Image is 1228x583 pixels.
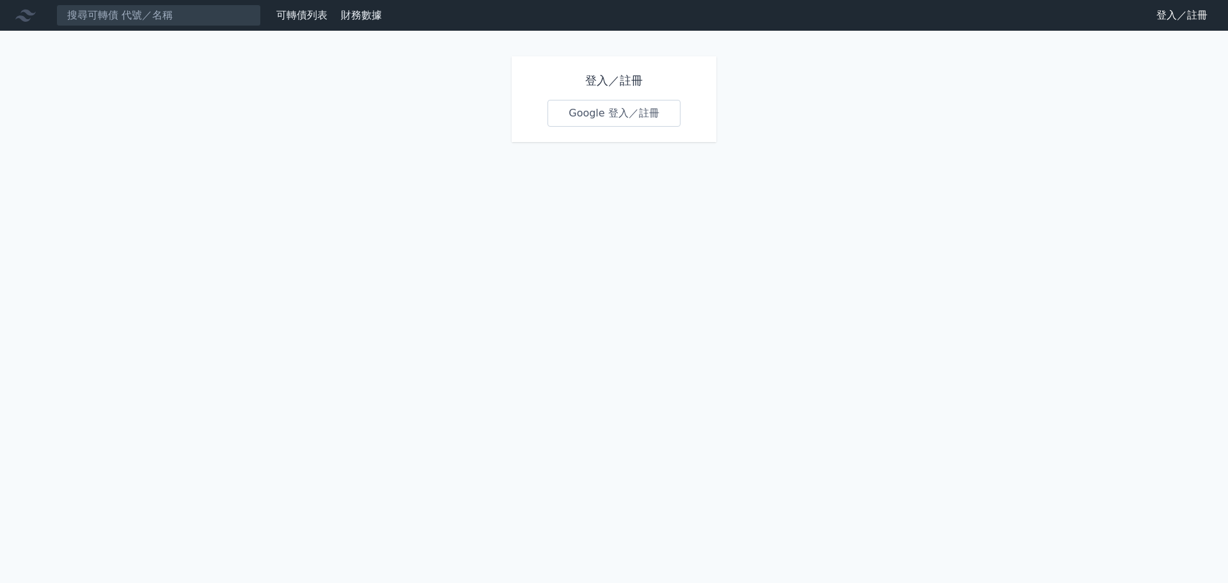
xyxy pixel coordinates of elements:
a: 財務數據 [341,9,382,21]
a: 登入／註冊 [1146,5,1218,26]
h1: 登入／註冊 [547,72,681,90]
input: 搜尋可轉債 代號／名稱 [56,4,261,26]
a: 可轉債列表 [276,9,327,21]
a: Google 登入／註冊 [547,100,681,127]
